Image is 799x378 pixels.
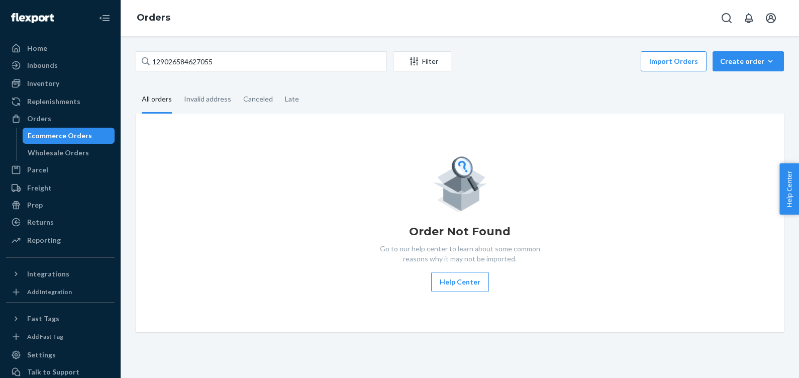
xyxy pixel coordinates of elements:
[27,60,58,70] div: Inbounds
[779,163,799,215] button: Help Center
[285,86,299,112] div: Late
[6,75,115,91] a: Inventory
[393,56,451,66] div: Filter
[431,272,489,292] button: Help Center
[6,266,115,282] button: Integrations
[129,4,178,33] ol: breadcrumbs
[137,12,170,23] a: Orders
[94,8,115,28] button: Close Navigation
[6,214,115,230] a: Returns
[27,332,63,341] div: Add Fast Tag
[6,286,115,298] a: Add Integration
[6,311,115,327] button: Fast Tags
[409,224,511,240] h1: Order Not Found
[6,162,115,178] a: Parcel
[27,114,51,124] div: Orders
[27,200,43,210] div: Prep
[6,180,115,196] a: Freight
[6,40,115,56] a: Home
[184,86,231,112] div: Invalid address
[27,288,72,296] div: Add Integration
[739,8,759,28] button: Open notifications
[28,148,89,158] div: Wholesale Orders
[142,86,172,114] div: All orders
[6,57,115,73] a: Inbounds
[27,269,69,279] div: Integrations
[735,348,789,373] iframe: Opens a widget where you can chat to one of our agents
[27,43,47,53] div: Home
[433,154,487,212] img: Empty list
[372,244,548,264] p: Go to our help center to learn about some common reasons why it may not be imported.
[11,13,54,23] img: Flexport logo
[713,51,784,71] button: Create order
[27,367,79,377] div: Talk to Support
[6,197,115,213] a: Prep
[393,51,451,71] button: Filter
[717,8,737,28] button: Open Search Box
[641,51,707,71] button: Import Orders
[720,56,776,66] div: Create order
[6,232,115,248] a: Reporting
[136,51,387,71] input: Search orders
[6,347,115,363] a: Settings
[6,111,115,127] a: Orders
[27,314,59,324] div: Fast Tags
[6,93,115,110] a: Replenishments
[27,235,61,245] div: Reporting
[27,217,54,227] div: Returns
[6,331,115,343] a: Add Fast Tag
[27,183,52,193] div: Freight
[23,128,115,144] a: Ecommerce Orders
[28,131,92,141] div: Ecommerce Orders
[27,78,59,88] div: Inventory
[23,145,115,161] a: Wholesale Orders
[761,8,781,28] button: Open account menu
[243,86,273,112] div: Canceled
[27,97,80,107] div: Replenishments
[27,165,48,175] div: Parcel
[27,350,56,360] div: Settings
